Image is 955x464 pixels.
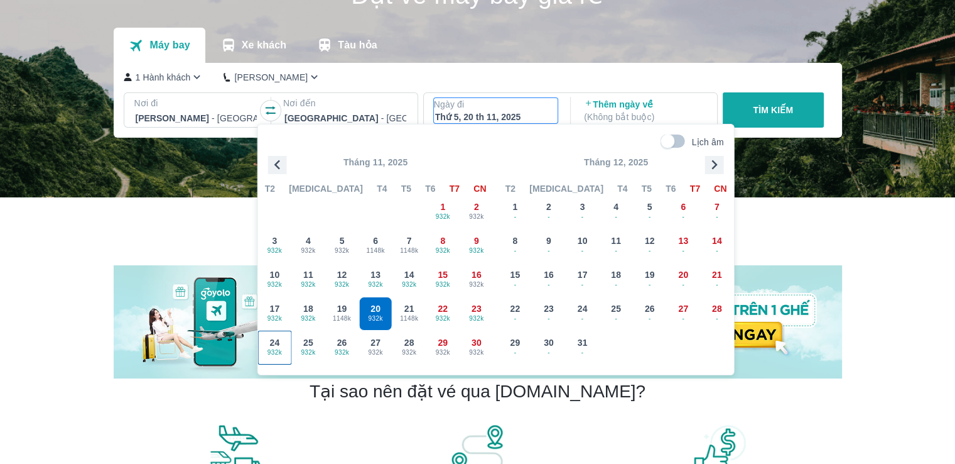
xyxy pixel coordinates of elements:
span: 7 [407,235,412,247]
span: 24 [578,302,588,315]
span: 17 [578,268,588,281]
span: - [566,246,599,256]
span: 932k [259,314,291,324]
span: - [600,212,632,222]
button: 14- [700,229,734,263]
button: 6- [666,195,700,229]
button: 20- [666,263,700,297]
span: 16 [544,268,554,281]
button: 191148k [325,297,359,331]
span: 30 [544,336,554,349]
span: 22 [510,302,520,315]
span: 23 [544,302,554,315]
span: 932k [259,280,291,290]
span: 10 [269,268,279,281]
span: 1148k [359,246,392,256]
span: 4 [613,201,618,213]
p: Nơi đến [283,97,407,109]
span: 6 [373,235,378,247]
button: 26932k [325,331,359,365]
span: 9 [474,235,479,247]
button: 16- [532,263,566,297]
button: 5- [633,195,667,229]
p: Thêm ngày về [584,98,706,123]
button: 5932k [325,229,359,263]
span: 1 [440,201,445,213]
span: - [701,314,733,324]
button: 23932k [460,297,494,331]
span: 13 [678,235,688,247]
span: 932k [326,280,359,290]
p: TÌM KIẾM [753,104,793,116]
span: T5 [401,182,411,195]
p: Ngày đi [434,98,558,111]
span: - [634,280,666,290]
button: 1932k [426,195,460,229]
button: 16932k [460,263,494,297]
span: - [701,246,733,256]
h2: Chương trình giảm giá [114,218,842,240]
span: 16 [472,268,482,281]
span: - [532,314,565,324]
span: 4 [306,235,311,247]
span: 9 [546,235,551,247]
p: Xe khách [242,39,286,52]
span: T7 [690,182,700,195]
img: banner-home [114,265,842,378]
button: 3- [566,195,600,229]
button: 2932k [460,195,494,229]
span: 29 [438,336,448,349]
span: - [532,246,565,256]
button: 21- [700,263,734,297]
span: - [667,314,699,324]
span: 20 [370,302,380,315]
span: 932k [259,348,291,358]
span: 932k [292,246,325,256]
span: 26 [645,302,655,315]
button: 17932k [258,297,292,331]
span: - [499,280,532,290]
span: 13 [370,268,380,281]
span: 932k [259,246,291,256]
button: 211148k [392,297,426,331]
span: 932k [426,246,459,256]
span: - [532,348,565,358]
button: 13- [666,229,700,263]
span: 932k [326,246,359,256]
span: - [499,314,532,324]
span: 932k [292,314,325,324]
span: 29 [510,336,520,349]
button: 2- [532,195,566,229]
span: 5 [647,201,652,213]
span: 31 [578,336,588,349]
button: TÌM KIẾM [723,92,824,128]
span: 2 [474,201,479,213]
span: - [532,280,565,290]
button: 8- [499,229,532,263]
span: 3 [580,201,585,213]
span: 932k [460,348,493,358]
span: 27 [370,336,380,349]
button: 23- [532,297,566,331]
p: ( Không bắt buộc ) [584,111,706,123]
span: 932k [393,348,426,358]
button: 14932k [392,263,426,297]
button: 28932k [392,331,426,365]
span: - [600,280,632,290]
button: 71148k [392,229,426,263]
button: 25- [599,297,633,331]
span: 5 [340,235,345,247]
span: 12 [645,235,655,247]
button: 11932k [291,263,325,297]
span: 932k [460,280,493,290]
span: 3 [272,235,277,247]
button: 31- [566,331,600,365]
span: 932k [460,246,493,256]
p: Nơi đi [134,97,259,109]
span: 932k [359,280,392,290]
button: 24932k [258,331,292,365]
span: T4 [617,182,627,195]
span: - [499,212,532,222]
span: 1148k [326,314,359,324]
span: 11 [303,268,313,281]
